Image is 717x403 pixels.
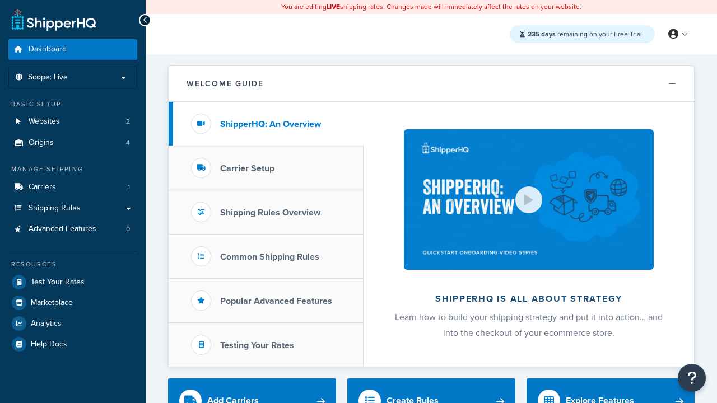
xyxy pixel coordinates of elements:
[220,163,274,174] h3: Carrier Setup
[29,224,96,234] span: Advanced Features
[528,29,556,39] strong: 235 days
[220,296,332,306] h3: Popular Advanced Features
[29,138,54,148] span: Origins
[220,119,321,129] h3: ShipperHQ: An Overview
[8,177,137,198] a: Carriers1
[126,224,130,234] span: 0
[8,219,137,240] li: Advanced Features
[220,208,320,218] h3: Shipping Rules Overview
[169,66,694,102] button: Welcome Guide
[8,100,137,109] div: Basic Setup
[8,39,137,60] a: Dashboard
[678,364,706,392] button: Open Resource Center
[28,73,68,82] span: Scope: Live
[8,177,137,198] li: Carriers
[126,138,130,148] span: 4
[8,313,137,334] a: Analytics
[404,129,654,270] img: ShipperHQ is all about strategy
[29,45,67,54] span: Dashboard
[31,278,85,287] span: Test Your Rates
[528,29,642,39] span: remaining on your Free Trial
[29,204,81,213] span: Shipping Rules
[8,133,137,153] li: Origins
[8,272,137,292] a: Test Your Rates
[220,252,319,262] h3: Common Shipping Rules
[8,219,137,240] a: Advanced Features0
[187,79,264,88] h2: Welcome Guide
[8,111,137,132] a: Websites2
[393,294,664,304] h2: ShipperHQ is all about strategy
[8,334,137,354] a: Help Docs
[220,340,294,350] h3: Testing Your Rates
[126,117,130,126] span: 2
[128,182,130,192] span: 1
[31,340,67,349] span: Help Docs
[8,165,137,174] div: Manage Shipping
[29,117,60,126] span: Websites
[31,298,73,308] span: Marketplace
[8,133,137,153] a: Origins4
[31,319,62,329] span: Analytics
[8,111,137,132] li: Websites
[8,293,137,313] a: Marketplace
[29,182,56,192] span: Carriers
[8,260,137,269] div: Resources
[395,311,663,339] span: Learn how to build your shipping strategy and put it into action… and into the checkout of your e...
[327,2,340,12] b: LIVE
[8,198,137,219] a: Shipping Rules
